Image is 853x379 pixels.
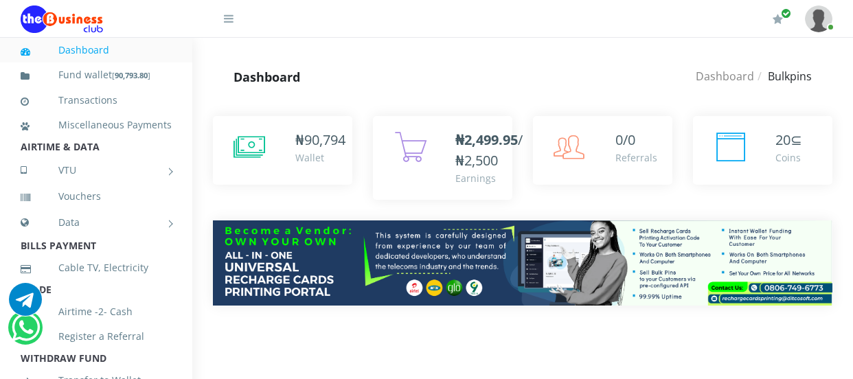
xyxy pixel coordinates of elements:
a: Chat for support [12,321,40,344]
a: ₦2,499.95/₦2,500 Earnings [373,116,512,200]
a: Miscellaneous Payments [21,109,172,141]
span: Renew/Upgrade Subscription [781,8,791,19]
a: Fund wallet[90,793.80] [21,59,172,91]
span: 20 [775,130,791,149]
div: Coins [775,150,802,165]
a: Vouchers [21,181,172,212]
a: Dashboard [696,69,754,84]
span: /₦2,500 [455,130,523,170]
span: 90,794 [304,130,345,149]
b: ₦2,499.95 [455,130,518,149]
a: VTU [21,153,172,187]
li: Bulkpins [754,68,812,84]
div: ⊆ [775,130,802,150]
a: Chat for support [9,293,42,316]
div: Referrals [615,150,657,165]
b: 90,793.80 [115,70,148,80]
a: Transactions [21,84,172,116]
a: Register a Referral [21,321,172,352]
img: Logo [21,5,103,33]
img: User [805,5,832,32]
img: multitenant_rcp.png [213,220,832,306]
a: Cable TV, Electricity [21,252,172,284]
a: 0/0 Referrals [533,116,672,185]
a: Data [21,205,172,240]
div: ₦ [295,130,345,150]
a: ₦90,794 Wallet [213,116,352,185]
div: Wallet [295,150,345,165]
div: Earnings [455,171,523,185]
small: [ ] [112,70,150,80]
a: Dashboard [21,34,172,66]
i: Renew/Upgrade Subscription [773,14,783,25]
strong: Dashboard [234,69,300,85]
a: Airtime -2- Cash [21,296,172,328]
span: 0/0 [615,130,635,149]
